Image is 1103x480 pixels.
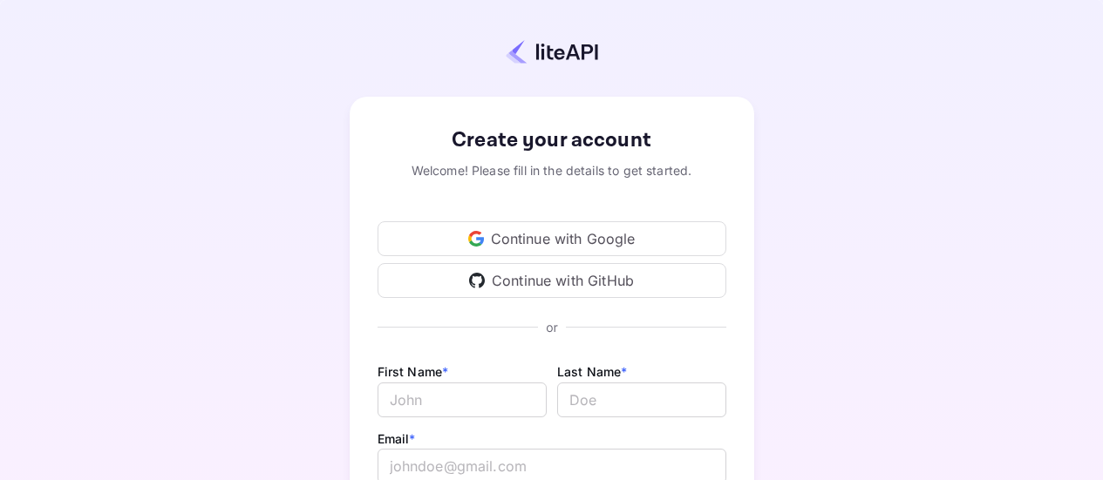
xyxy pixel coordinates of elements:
[378,125,726,156] div: Create your account
[378,364,449,379] label: First Name
[506,39,598,64] img: liteapi
[378,221,726,256] div: Continue with Google
[378,382,547,417] input: John
[378,263,726,298] div: Continue with GitHub
[557,364,628,379] label: Last Name
[378,161,726,179] div: Welcome! Please fill in the details to get started.
[378,431,416,446] label: Email
[557,382,726,417] input: Doe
